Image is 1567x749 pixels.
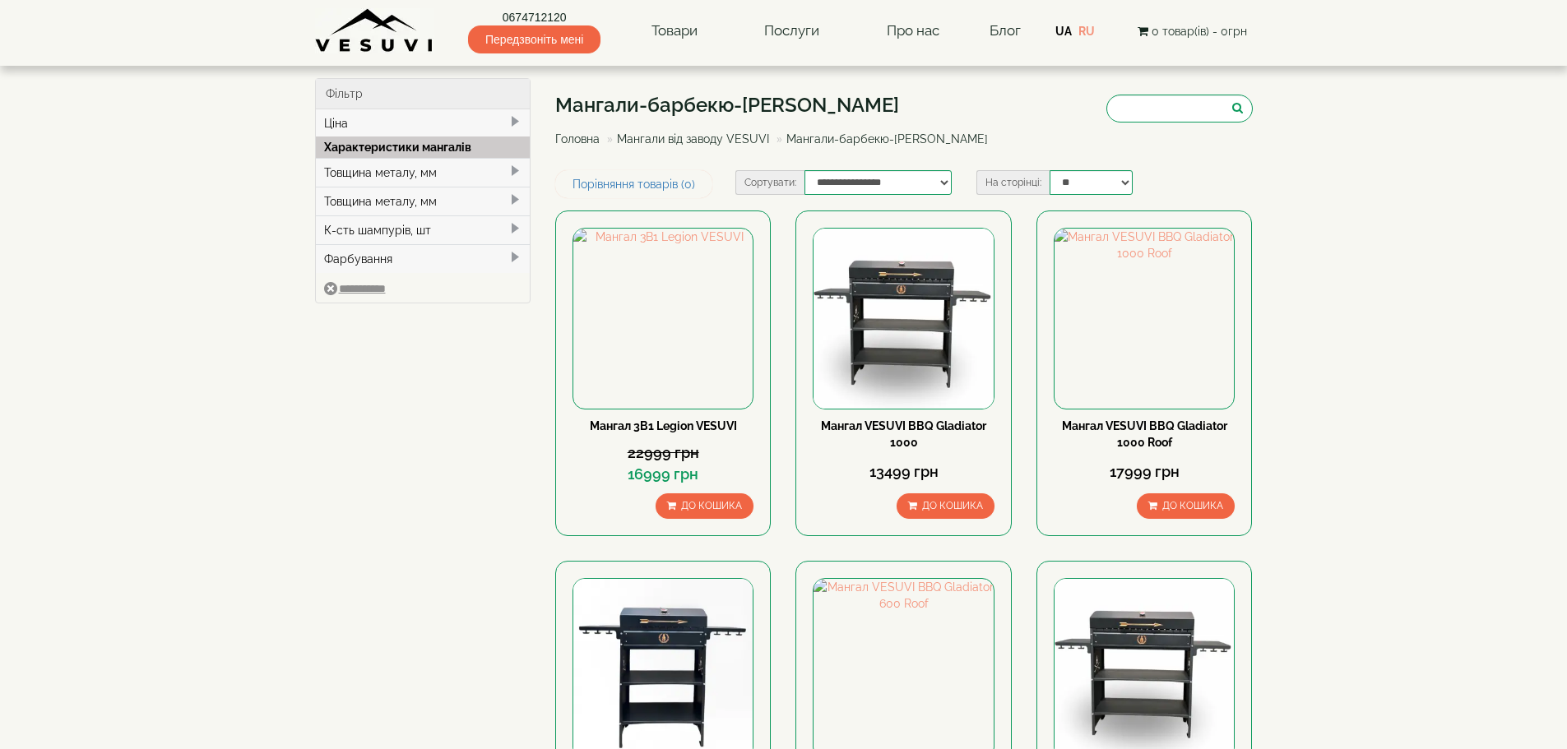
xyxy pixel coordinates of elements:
a: Головна [555,132,600,146]
div: 16999 грн [573,464,753,485]
span: 0 товар(ів) - 0грн [1152,25,1247,38]
button: До кошика [897,493,994,519]
div: Товщина металу, мм [316,187,531,215]
li: Мангали-барбекю-[PERSON_NAME] [772,131,988,147]
img: Мангал VESUVI BBQ Gladiator 1000 Roof [1055,229,1234,408]
label: На сторінці: [976,170,1050,195]
a: Мангали від заводу VESUVI [617,132,769,146]
a: Порівняння товарів (0) [555,170,712,198]
div: Фарбування [316,244,531,273]
div: Ціна [316,109,531,137]
img: Мангал VESUVI BBQ Gladiator 1000 [814,229,993,408]
button: До кошика [1137,493,1235,519]
div: Фільтр [316,79,531,109]
div: К-сть шампурів, шт [316,215,531,244]
a: Мангал VESUVI BBQ Gladiator 1000 Roof [1062,419,1227,449]
span: До кошика [922,500,983,511]
span: До кошика [1162,500,1223,511]
a: RU [1078,25,1095,38]
a: Про нас [870,12,956,50]
h1: Мангали-барбекю-[PERSON_NAME] [555,95,1000,116]
div: 22999 грн [573,442,753,464]
img: Завод VESUVI [315,8,434,53]
label: Сортувати: [735,170,804,195]
div: 17999 грн [1054,461,1235,483]
a: Мангал VESUVI BBQ Gladiator 1000 [821,419,986,449]
button: До кошика [656,493,753,519]
a: Мангал 3В1 Legion VESUVI [590,419,737,432]
a: UA [1055,25,1072,38]
a: 0674712120 [468,9,600,25]
div: Характеристики мангалів [316,136,531,158]
button: 0 товар(ів) - 0грн [1133,22,1252,40]
img: Мангал 3В1 Legion VESUVI [573,229,753,408]
span: До кошика [681,500,742,511]
div: Товщина металу, мм [316,158,531,187]
div: 13499 грн [813,461,994,483]
a: Блог [990,22,1021,39]
a: Послуги [748,12,836,50]
span: Передзвоніть мені [468,25,600,53]
a: Товари [635,12,714,50]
